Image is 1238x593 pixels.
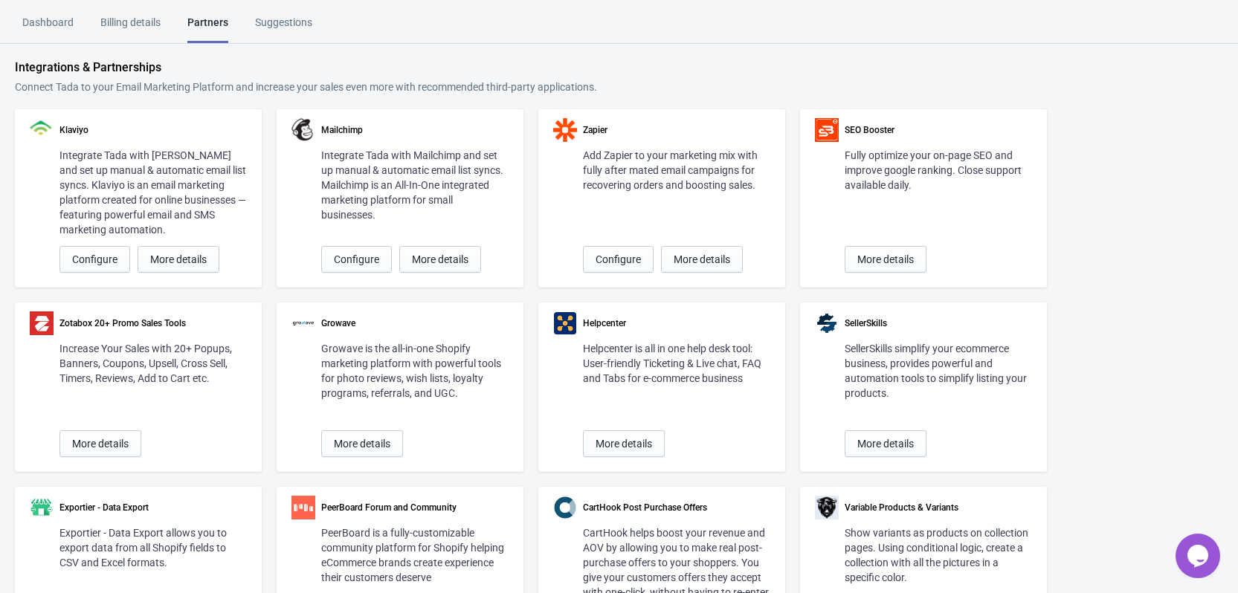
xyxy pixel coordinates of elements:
img: klaviyo.png [30,120,54,135]
div: PeerBoard is a fully-customizable community platform for Shopify helping eCommerce brands create ... [321,525,509,585]
span: More details [674,253,730,265]
div: Exportier - Data Export [59,502,247,513]
button: More details [583,430,665,457]
div: Klaviyo [59,124,247,136]
span: More details [596,438,652,450]
button: More details [138,246,219,273]
img: mailchimp.png [291,118,315,141]
div: Growave is the all-in-one Shopify marketing platform with powerful tools for photo reviews, wish ... [321,341,509,401]
button: Configure [321,246,392,273]
img: partner-exportier-logo.png [30,496,54,519]
div: Suggestions [255,15,312,41]
button: Configure [59,246,130,273]
div: PeerBoard Forum and Community [321,502,509,513]
img: partner-growave-logo.png [291,311,315,335]
img: partner-variants-logo.png [815,496,839,519]
span: Configure [72,253,117,265]
div: Fully optimize your on-page SEO and improve google ranking. Close support available daily. [845,148,1032,192]
div: Integrations & Partnerships [15,59,1223,77]
span: More details [857,253,914,265]
span: Configure [334,253,379,265]
button: More details [399,246,481,273]
div: Zotabox 20+ Promo Sales Tools [59,317,247,329]
div: Billing details [100,15,161,41]
div: Show variants as products on collection pages. Using conditional logic, create a collection with ... [845,525,1032,585]
div: Growave [321,317,509,329]
div: Zapier [583,124,770,136]
div: CartHook Post Purchase Offers [583,502,770,513]
div: Integrate Tada with [PERSON_NAME] and set up manual & automatic email list syncs. Klaviyo is an e... [59,148,247,237]
button: More details [845,246,926,273]
div: Dashboard [22,15,74,41]
div: Increase Your Sales with 20+ Popups, Banners, Coupons, Upsell, Cross Sell, Timers, Reviews, Add t... [59,341,247,386]
span: More details [857,438,914,450]
div: Variable Products & Variants [845,502,1032,513]
div: SellerSkills simplify your ecommerce business, provides powerful and automation tools to simplify... [845,341,1032,401]
img: partner-sellerskills-logo.png [815,311,839,335]
div: Helpcenter [583,317,770,329]
div: Mailchimp [321,124,509,136]
div: SEO Booster [845,124,1032,136]
button: More details [321,430,403,457]
img: partner-zotabox-logo.png [30,311,54,335]
img: partner-peerboard-logo.png [291,496,315,519]
img: partner-seobooster-logo.png [815,118,839,142]
span: Configure [596,253,641,265]
button: More details [661,246,743,273]
div: SellerSkills [845,317,1032,329]
div: Add Zapier to your marketing mix with fully after mated email campaigns for recovering orders and... [583,148,770,192]
button: More details [59,430,141,457]
img: zapier.svg [553,118,577,142]
iframe: chat widget [1176,534,1223,578]
div: Helpcenter is all in one help desk tool: User-friendly Ticketing & Live chat, FAQ and Tabs for e-... [583,341,770,386]
img: partner-helpcenter-logo.png [553,311,577,335]
div: Integrate Tada with Mailchimp and set up manual & automatic email list syncs. Mailchimp is an All... [321,148,509,222]
span: More details [412,253,468,265]
button: More details [845,430,926,457]
span: More details [150,253,207,265]
div: Connect Tada to your Email Marketing Platform and increase your sales even more with recommended ... [15,80,1223,94]
span: More details [334,438,390,450]
div: Partners [187,15,228,43]
img: partner-carthook-logo.png [553,496,577,519]
div: Exportier - Data Export allows you to export data from all Shopify fields to CSV and Excel formats. [59,525,247,570]
span: More details [72,438,129,450]
button: Configure [583,246,654,273]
